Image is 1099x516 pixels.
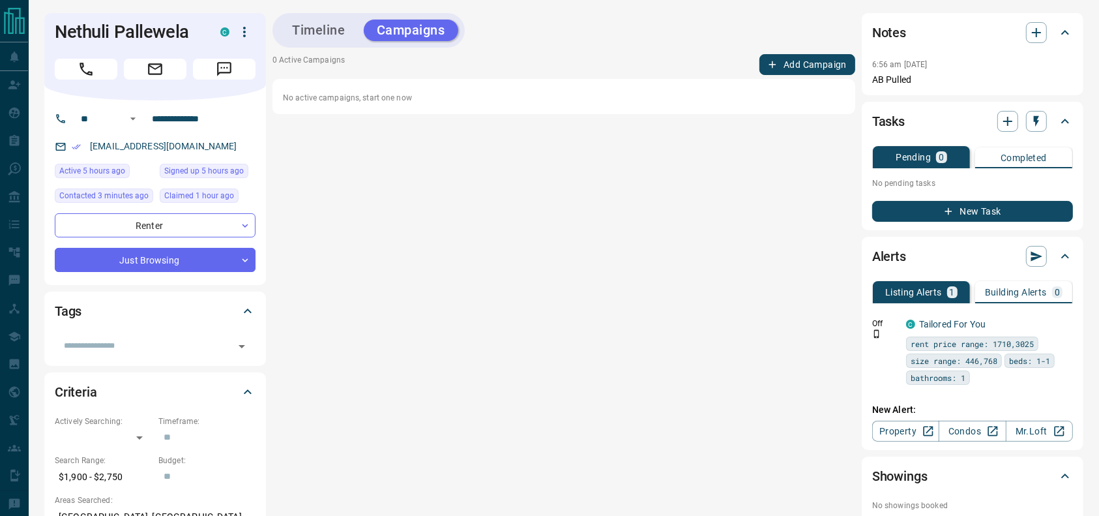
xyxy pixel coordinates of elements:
[55,301,81,322] h2: Tags
[1006,421,1073,442] a: Mr.Loft
[1001,153,1047,162] p: Completed
[1055,288,1060,297] p: 0
[911,337,1034,350] span: rent price range: 1710,3025
[164,189,234,202] span: Claimed 1 hour ago
[872,421,939,442] a: Property
[950,288,955,297] p: 1
[55,416,152,427] p: Actively Searching:
[160,164,256,182] div: Wed Aug 13 2025
[872,241,1073,272] div: Alerts
[55,466,152,488] p: $1,900 - $2,750
[164,164,244,177] span: Signed up 5 hours ago
[59,164,125,177] span: Active 5 hours ago
[1009,354,1050,367] span: beds: 1-1
[158,416,256,427] p: Timeframe:
[272,54,345,75] p: 0 Active Campaigns
[59,189,149,202] span: Contacted 3 minutes ago
[911,354,997,367] span: size range: 446,768
[872,466,928,487] h2: Showings
[55,213,256,237] div: Renter
[872,500,1073,511] p: No showings booked
[55,376,256,408] div: Criteria
[160,189,256,207] div: Wed Aug 13 2025
[72,142,81,151] svg: Email Verified
[872,201,1073,222] button: New Task
[193,59,256,80] span: Message
[55,455,152,466] p: Search Range:
[906,320,915,329] div: condos.ca
[233,337,251,356] button: Open
[872,17,1073,48] div: Notes
[872,22,906,43] h2: Notes
[279,20,359,41] button: Timeline
[872,318,898,329] p: Off
[919,319,986,329] a: Tailored For You
[55,248,256,272] div: Just Browsing
[872,73,1073,87] p: AB Pulled
[55,296,256,327] div: Tags
[125,111,141,127] button: Open
[55,22,201,42] h1: Nethuli Pallewela
[939,153,944,162] p: 0
[872,403,1073,417] p: New Alert:
[872,329,881,339] svg: Push Notification Only
[158,455,256,466] p: Budget:
[872,461,1073,492] div: Showings
[872,174,1073,193] p: No pending tasks
[872,246,906,267] h2: Alerts
[283,92,845,104] p: No active campaigns, start one now
[872,106,1073,137] div: Tasks
[55,189,153,207] div: Wed Aug 13 2025
[55,164,153,182] div: Wed Aug 13 2025
[124,59,186,80] span: Email
[759,54,855,75] button: Add Campaign
[90,141,237,151] a: [EMAIL_ADDRESS][DOMAIN_NAME]
[872,111,905,132] h2: Tasks
[220,27,229,37] div: condos.ca
[896,153,931,162] p: Pending
[55,382,97,402] h2: Criteria
[55,494,256,506] p: Areas Searched:
[872,60,928,69] p: 6:56 am [DATE]
[911,371,965,384] span: bathrooms: 1
[985,288,1047,297] p: Building Alerts
[885,288,942,297] p: Listing Alerts
[55,59,117,80] span: Call
[364,20,458,41] button: Campaigns
[939,421,1006,442] a: Condos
